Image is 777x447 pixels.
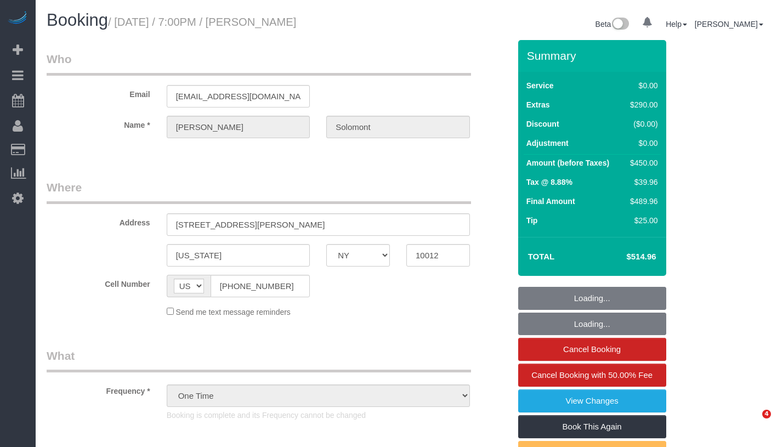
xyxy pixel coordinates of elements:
[167,244,310,267] input: City
[626,157,657,168] div: $450.00
[626,80,657,91] div: $0.00
[38,85,158,100] label: Email
[526,157,609,168] label: Amount (before Taxes)
[38,275,158,290] label: Cell Number
[762,410,771,418] span: 4
[211,275,310,297] input: Cell Number
[626,138,657,149] div: $0.00
[595,20,629,29] a: Beta
[626,177,657,188] div: $39.96
[611,18,629,32] img: New interface
[626,118,657,129] div: ($0.00)
[518,415,666,438] a: Book This Again
[167,116,310,138] input: First Name
[518,338,666,361] a: Cancel Booking
[526,99,550,110] label: Extras
[526,118,559,129] label: Discount
[326,116,470,138] input: Last Name
[38,213,158,228] label: Address
[526,138,569,149] label: Adjustment
[176,308,291,316] span: Send me text message reminders
[626,99,657,110] div: $290.00
[518,389,666,412] a: View Changes
[666,20,687,29] a: Help
[526,177,572,188] label: Tax @ 8.88%
[626,196,657,207] div: $489.96
[167,410,470,421] p: Booking is complete and its Frequency cannot be changed
[531,370,653,380] span: Cancel Booking with 50.00% Fee
[526,196,575,207] label: Final Amount
[7,11,29,26] img: Automaid Logo
[518,364,666,387] a: Cancel Booking with 50.00% Fee
[167,85,310,107] input: Email
[593,252,656,262] h4: $514.96
[526,80,554,91] label: Service
[526,215,538,226] label: Tip
[38,116,158,131] label: Name *
[47,179,471,204] legend: Where
[47,10,108,30] span: Booking
[527,49,661,62] h3: Summary
[406,244,470,267] input: Zip Code
[740,410,766,436] iframe: Intercom live chat
[108,16,296,28] small: / [DATE] / 7:00PM / [PERSON_NAME]
[47,51,471,76] legend: Who
[38,382,158,397] label: Frequency *
[626,215,657,226] div: $25.00
[47,348,471,372] legend: What
[695,20,763,29] a: [PERSON_NAME]
[528,252,555,261] strong: Total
